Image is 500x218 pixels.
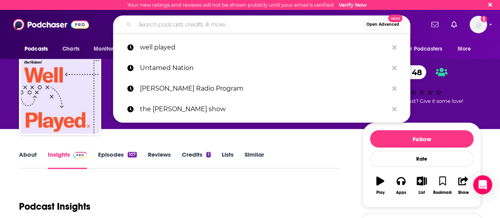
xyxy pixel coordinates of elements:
button: open menu [452,42,481,57]
button: Bookmark [432,171,453,200]
button: open menu [19,42,58,57]
div: 48Good podcast? Give it some love! [362,60,481,109]
div: 107 [128,152,137,157]
div: Share [458,190,468,195]
button: List [411,171,432,200]
a: Lists [222,151,234,169]
a: 48 [396,65,426,79]
div: Play [376,190,385,195]
a: Reviews [148,151,171,169]
div: Bookmark [433,190,452,195]
span: Charts [62,44,79,55]
img: Podchaser - Follow, Share and Rate Podcasts [13,17,89,32]
button: Play [370,171,391,200]
input: Search podcasts, credits, & more... [135,18,363,31]
div: Open Intercom Messenger [473,175,492,194]
button: Show profile menu [470,16,487,33]
p: well played [140,37,388,58]
img: Well Played [21,55,100,134]
a: InsightsPodchaser Pro [48,151,87,169]
button: Open AdvancedNew [363,20,403,29]
a: Charts [57,42,84,57]
div: Rate [370,151,474,167]
span: Good podcast? Give it some love! [380,98,463,104]
button: Follow [370,130,474,148]
div: Your new ratings and reviews will not be shown publicly until your email is verified. [127,2,367,8]
p: Untamed Nation [140,58,388,78]
div: Apps [396,190,406,195]
span: More [458,44,471,55]
span: Podcasts [25,44,48,55]
svg: Email not verified [481,16,487,22]
img: Podchaser Pro [73,152,87,158]
span: Logged in as ahusic2015 [470,16,487,33]
div: Search podcasts, credits, & more... [113,15,410,34]
div: List [419,190,425,195]
a: well played [113,37,410,58]
button: Share [453,171,474,200]
span: 48 [404,65,426,79]
a: Show notifications dropdown [428,18,442,31]
a: Untamed Nation [113,58,410,78]
h1: Podcast Insights [19,201,91,212]
p: the ryan samuels show [140,99,388,119]
a: Credits1 [182,151,210,169]
span: Open Advanced [366,23,399,27]
a: Show notifications dropdown [448,18,460,31]
button: open menu [399,42,454,57]
a: the [PERSON_NAME] show [113,99,410,119]
p: KC O’Dea Radio Program [140,78,388,99]
span: Monitoring [94,44,122,55]
button: Apps [391,171,411,200]
a: Episodes107 [98,151,137,169]
span: New [388,15,402,22]
button: open menu [88,42,132,57]
a: Verify Now [339,2,367,8]
div: 1 [206,152,210,157]
a: About [19,151,37,169]
span: For Podcasters [404,44,442,55]
img: User Profile [470,16,487,33]
a: Similar [245,151,264,169]
a: [PERSON_NAME] Radio Program [113,78,410,99]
